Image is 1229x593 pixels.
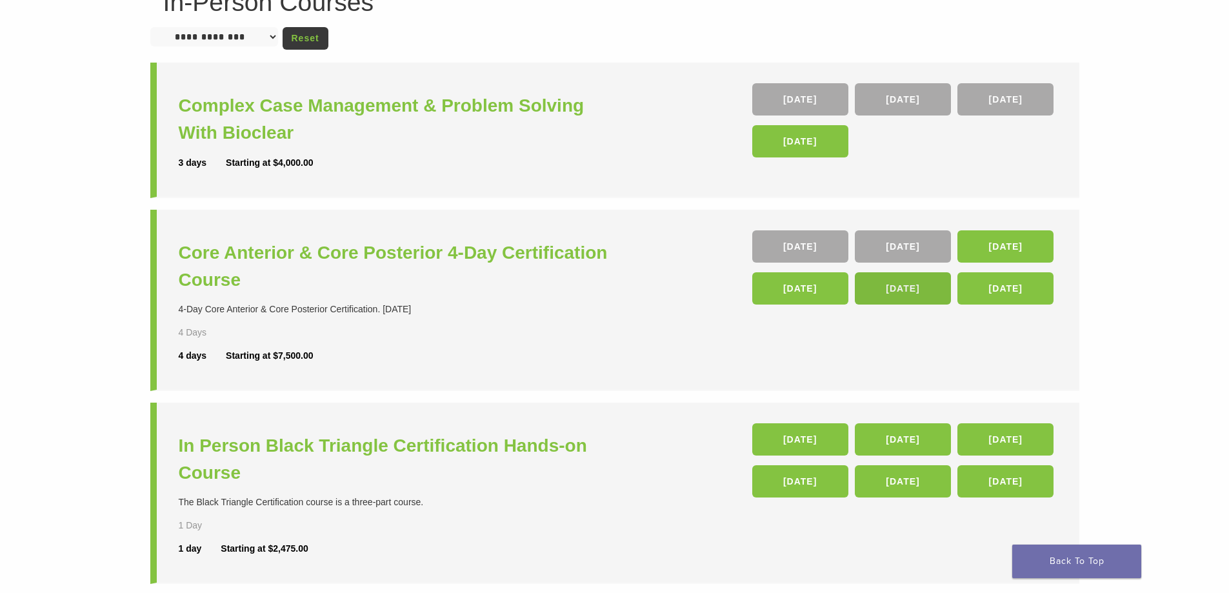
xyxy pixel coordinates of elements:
a: [DATE] [855,272,951,305]
div: The Black Triangle Certification course is a three-part course. [179,496,618,509]
a: [DATE] [957,83,1054,116]
a: [DATE] [752,465,848,498]
div: 4 days [179,349,226,363]
div: 4 Days [179,326,245,339]
a: [DATE] [855,83,951,116]
a: [DATE] [752,83,848,116]
a: [DATE] [855,230,951,263]
div: 1 Day [179,519,245,532]
a: In Person Black Triangle Certification Hands-on Course [179,432,618,487]
a: [DATE] [752,230,848,263]
a: [DATE] [957,272,1054,305]
div: Starting at $4,000.00 [226,156,313,170]
a: Back To Top [1012,545,1141,578]
a: [DATE] [752,125,848,157]
a: [DATE] [855,423,951,456]
a: [DATE] [855,465,951,498]
div: , , , , , [752,230,1057,311]
a: Core Anterior & Core Posterior 4-Day Certification Course [179,239,618,294]
a: [DATE] [957,465,1054,498]
a: Reset [283,27,328,50]
div: , , , [752,83,1057,164]
div: 3 days [179,156,226,170]
div: Starting at $7,500.00 [226,349,313,363]
a: [DATE] [752,423,848,456]
div: 1 day [179,542,221,556]
a: [DATE] [752,272,848,305]
div: , , , , , [752,423,1057,504]
a: [DATE] [957,423,1054,456]
a: Complex Case Management & Problem Solving With Bioclear [179,92,618,146]
div: Starting at $2,475.00 [221,542,308,556]
a: [DATE] [957,230,1054,263]
div: 4-Day Core Anterior & Core Posterior Certification. [DATE] [179,303,618,316]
